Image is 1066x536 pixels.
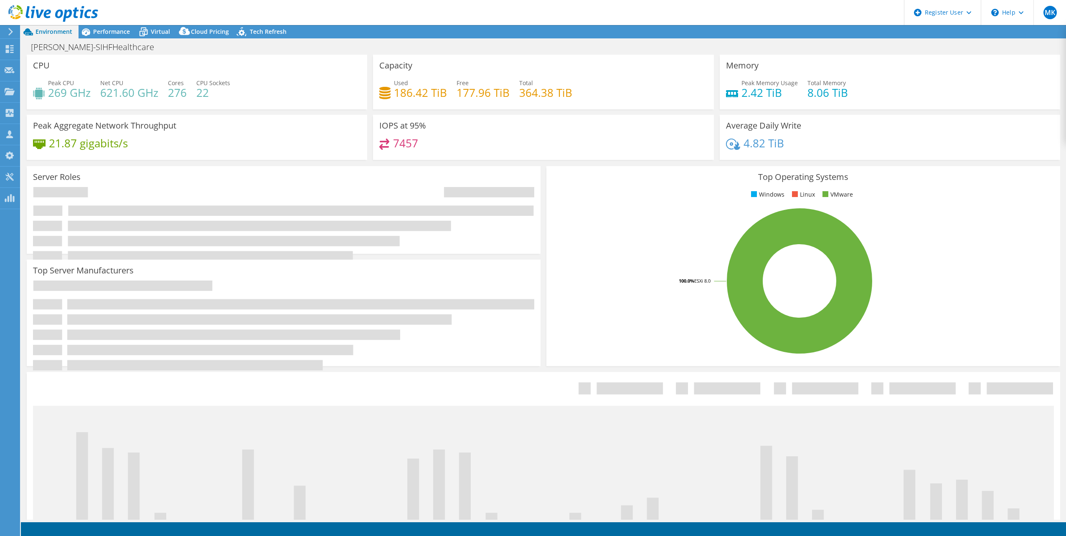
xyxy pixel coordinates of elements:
[394,79,408,87] span: Used
[33,61,50,70] h3: CPU
[48,88,91,97] h4: 269 GHz
[49,139,128,148] h4: 21.87 gigabits/s
[741,79,798,87] span: Peak Memory Usage
[27,43,167,52] h1: [PERSON_NAME]-SIHFHealthcare
[196,88,230,97] h4: 22
[519,88,572,97] h4: 364.38 TiB
[991,9,999,16] svg: \n
[36,28,72,35] span: Environment
[744,139,784,148] h4: 4.82 TiB
[379,61,412,70] h3: Capacity
[807,79,846,87] span: Total Memory
[807,88,848,97] h4: 8.06 TiB
[151,28,170,35] span: Virtual
[741,88,798,97] h4: 2.42 TiB
[1043,6,1057,19] span: MK
[679,278,694,284] tspan: 100.0%
[250,28,287,35] span: Tech Refresh
[394,88,447,97] h4: 186.42 TiB
[393,139,418,148] h4: 7457
[100,79,123,87] span: Net CPU
[191,28,229,35] span: Cloud Pricing
[93,28,130,35] span: Performance
[379,121,426,130] h3: IOPS at 95%
[694,278,711,284] tspan: ESXi 8.0
[168,79,184,87] span: Cores
[100,88,158,97] h4: 621.60 GHz
[457,79,469,87] span: Free
[48,79,74,87] span: Peak CPU
[33,266,134,275] h3: Top Server Manufacturers
[553,172,1054,182] h3: Top Operating Systems
[457,88,510,97] h4: 177.96 TiB
[168,88,187,97] h4: 276
[820,190,853,199] li: VMware
[519,79,533,87] span: Total
[749,190,784,199] li: Windows
[726,121,801,130] h3: Average Daily Write
[33,172,81,182] h3: Server Roles
[33,121,176,130] h3: Peak Aggregate Network Throughput
[790,190,815,199] li: Linux
[196,79,230,87] span: CPU Sockets
[726,61,759,70] h3: Memory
